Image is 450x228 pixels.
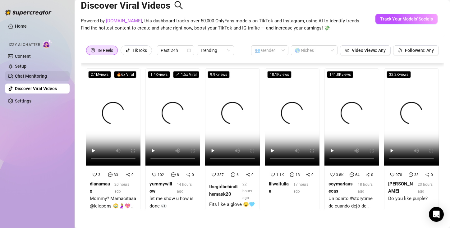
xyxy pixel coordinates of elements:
a: Home [15,24,27,29]
span: 0 [371,173,373,177]
span: 9.9K views [208,71,230,78]
div: TikToks [132,46,147,55]
strong: [PERSON_NAME] [388,181,413,194]
span: 33 [414,173,419,177]
span: heart [93,172,97,177]
a: Discover Viral Videos [15,86,57,91]
span: share-alt [186,172,191,177]
img: logo-BBDzfeDw.svg [5,9,52,16]
span: 🔥 6 x Viral [114,71,136,78]
strong: thegirlbehindthemask20 [209,184,238,197]
span: share-alt [126,172,130,177]
span: 13 [296,173,300,177]
span: 141.8K views [327,71,353,78]
span: 387 [217,173,224,177]
span: message [108,172,112,177]
a: Chat Monitoring [15,74,47,79]
span: 0 [192,173,194,177]
span: share-alt [425,172,429,177]
span: 20 hours ago [114,182,129,194]
div: Fits like a glove 😉🩵 [209,201,256,208]
span: heart [330,172,335,177]
strong: yummywillow [149,181,172,194]
button: Track Your Models' Socials [375,14,438,24]
span: search [174,1,183,10]
span: 0 [131,173,134,177]
strong: lilwaifuliaa [269,181,289,194]
a: [DOMAIN_NAME] [106,18,142,24]
span: 970 [396,173,402,177]
span: message [409,172,413,177]
button: Video Views: Any [340,45,391,55]
span: Powered by , this dashboard tracks over 50,000 OnlyFans models on TikTok and Instagram, using AI ... [81,17,360,32]
div: Un bonito #storytime de cuando dejó de funcionarle a un muchacho ✨🍆 y obvio unos #perrostipsazos ... [328,195,375,210]
div: Mommy? Mamacitaaa @lelepons 🥹🤰🏼💖 From bump to baby, she kept moving, water workouts, yoga ball, s... [90,195,136,210]
span: 102 [158,173,164,177]
span: 18 hours ago [358,182,373,194]
span: heart [271,172,275,177]
span: 17 hours ago [293,182,308,194]
span: 33 [114,173,118,177]
a: Settings [15,98,31,103]
span: Izzy AI Chatter [9,42,40,48]
span: team [398,48,402,52]
div: let me show u how is done 👀 [149,195,196,210]
span: message [171,172,176,177]
span: message [290,172,294,177]
span: 22 hours ago [242,182,252,200]
span: 23 hours ago [418,182,433,194]
span: Followers: Any [405,48,434,53]
span: share-alt [246,172,250,177]
span: share-alt [365,172,370,177]
span: heart [152,172,156,177]
strong: dianamaux [90,181,110,194]
span: rise [176,73,179,76]
span: eye [345,48,349,52]
span: share-alt [306,172,310,177]
span: 3 [98,173,100,177]
a: 1.4Kviewsrise1.5x Viral10280yummywillow14 hours agolet me show u how is done 👀 [145,68,200,218]
span: Video Views: Any [352,48,386,53]
a: Content [15,54,31,59]
span: 1.1K [276,173,284,177]
span: instagram [91,48,95,52]
div: Open Intercom Messenger [429,207,444,222]
a: 9.9Kviews38760thegirlbehindthemask2022 hours agoFits like a glove 😉🩵 [205,68,260,218]
a: 141.8Kviews3.8K640soymariaasecas18 hours agoUn bonito #storytime de cuando dejó de funcionarle a ... [324,68,379,218]
span: 14 hours ago [177,182,192,194]
span: 1.5 x Viral [173,71,199,78]
span: 6 [236,173,239,177]
span: 2.1M views [88,71,111,78]
a: 2.1Mviews🔥6x Viral3330dianamaux20 hours agoMommy? Mamacitaaa @lelepons 🥹🤰🏼💖 From bump to baby, sh... [86,68,140,218]
a: 18.1Kviews1.1K130lilwaifuliaa17 hours ago [265,68,319,218]
span: message [231,172,235,177]
div: IG Reels [98,46,113,55]
button: Followers: Any [393,45,439,55]
span: 32.2K views [387,71,411,78]
span: 3.8K [336,173,344,177]
span: 18.1K views [267,71,292,78]
span: heart [390,172,394,177]
img: AI Chatter [43,39,52,48]
span: Past 24h [161,46,191,55]
span: Trending [200,46,230,55]
span: 0 [431,173,433,177]
span: 0 [311,173,314,177]
span: 64 [355,173,360,177]
span: Track Your Models' Socials [380,16,433,21]
span: calendar [187,48,191,52]
a: 32.2Kviews970330[PERSON_NAME]23 hours agoDo you like purple? [384,68,439,218]
span: message [350,172,354,177]
strong: soymariaasecas [328,181,353,194]
span: 8 [177,173,179,177]
span: heart [212,172,216,177]
div: Do you like purple? [388,195,435,203]
span: 0 [251,173,254,177]
span: 1.4K views [148,71,170,78]
span: tik-tok [126,48,130,52]
a: Setup [15,64,26,69]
